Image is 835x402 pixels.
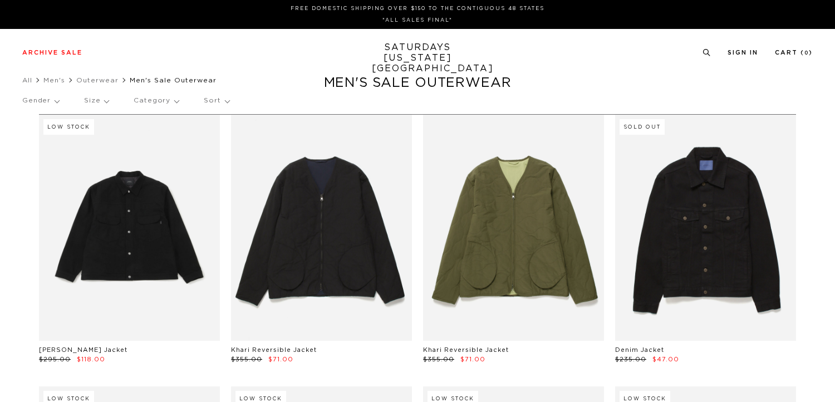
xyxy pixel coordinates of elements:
span: $71.00 [268,356,293,362]
a: Men's [43,77,65,84]
span: $71.00 [460,356,485,362]
a: Cart (0) [775,50,813,56]
span: $355.00 [231,356,262,362]
a: [PERSON_NAME] Jacket [39,347,127,353]
a: Denim Jacket [615,347,664,353]
a: SATURDAYS[US_STATE][GEOGRAPHIC_DATA] [372,42,464,74]
p: Category [134,88,179,114]
p: Size [84,88,109,114]
a: Outerwear [76,77,119,84]
small: 0 [804,51,809,56]
a: Archive Sale [22,50,82,56]
span: $295.00 [39,356,71,362]
a: Sign In [728,50,758,56]
div: Sold Out [620,119,665,135]
p: Sort [204,88,229,114]
div: Low Stock [43,119,94,135]
span: $235.00 [615,356,646,362]
a: Khari Reversible Jacket [231,347,317,353]
p: *ALL SALES FINAL* [27,16,808,24]
span: $355.00 [423,356,454,362]
p: FREE DOMESTIC SHIPPING OVER $150 TO THE CONTIGUOUS 48 STATES [27,4,808,13]
span: $118.00 [77,356,105,362]
a: All [22,77,32,84]
span: $47.00 [652,356,679,362]
a: Khari Reversible Jacket [423,347,509,353]
span: Men's Sale Outerwear [130,77,217,84]
p: Gender [22,88,59,114]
